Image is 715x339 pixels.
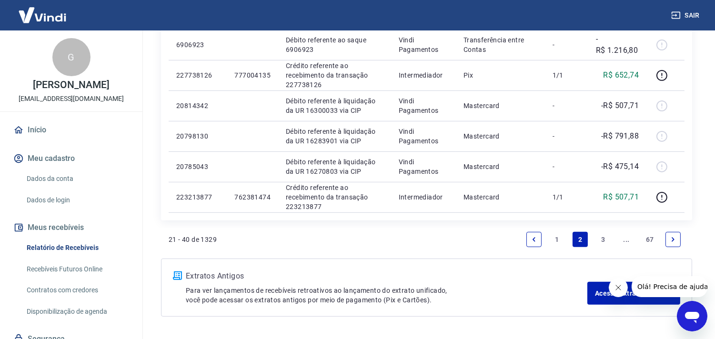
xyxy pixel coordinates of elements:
p: R$ 652,74 [604,70,639,81]
ul: Pagination [523,228,685,251]
button: Meus recebíveis [11,217,131,238]
p: 223213877 [176,192,219,202]
a: Page 67 [642,232,658,247]
p: Mastercard [463,131,537,141]
p: Pix [463,70,537,80]
a: Previous page [526,232,542,247]
p: [PERSON_NAME] [33,80,109,90]
p: - [553,40,581,50]
a: Relatório de Recebíveis [23,238,131,258]
p: 1/1 [553,192,581,202]
p: -R$ 507,71 [601,100,639,111]
p: Débito referente à liquidação da UR 16270803 via CIP [286,157,383,176]
iframe: Fechar mensagem [609,278,628,297]
p: Mastercard [463,162,537,171]
p: 20785043 [176,162,219,171]
p: Extratos Antigos [186,270,587,282]
p: Transferência entre Contas [463,35,537,54]
button: Sair [669,7,704,24]
a: Dados da conta [23,169,131,189]
span: Olá! Precisa de ajuda? [6,7,80,14]
a: Disponibilização de agenda [23,302,131,321]
a: Next page [665,232,681,247]
a: Contratos com credores [23,280,131,300]
p: Intermediador [399,70,448,80]
img: ícone [173,271,182,280]
a: Início [11,120,131,140]
p: -R$ 791,88 [601,130,639,142]
p: 21 - 40 de 1329 [169,235,217,244]
p: - [553,131,581,141]
a: Acesse Extratos Antigos [587,282,680,305]
p: 20798130 [176,131,219,141]
p: Mastercard [463,101,537,110]
p: Intermediador [399,192,448,202]
p: Vindi Pagamentos [399,35,448,54]
p: Crédito referente ao recebimento da transação 227738126 [286,61,383,90]
p: Para ver lançamentos de recebíveis retroativos ao lançamento do extrato unificado, você pode aces... [186,286,587,305]
p: 6906923 [176,40,219,50]
p: 777004135 [234,70,271,80]
p: 1/1 [553,70,581,80]
p: R$ 507,71 [604,191,639,203]
p: [EMAIL_ADDRESS][DOMAIN_NAME] [19,94,124,104]
p: 227738126 [176,70,219,80]
p: - [553,101,581,110]
a: Recebíveis Futuros Online [23,259,131,279]
iframe: Botão para abrir a janela de mensagens [677,301,707,331]
p: Vindi Pagamentos [399,96,448,115]
p: - [553,162,581,171]
p: Débito referente à liquidação da UR 16300033 via CIP [286,96,383,115]
a: Page 3 [596,232,611,247]
a: Dados de login [23,190,131,210]
p: 762381474 [234,192,271,202]
div: G [52,38,91,76]
button: Meu cadastro [11,148,131,169]
p: Vindi Pagamentos [399,127,448,146]
a: Page 2 is your current page [573,232,588,247]
p: Débito referente ao saque 6906923 [286,35,383,54]
p: Mastercard [463,192,537,202]
p: -R$ 475,14 [601,161,639,172]
a: Jump forward [619,232,634,247]
p: Débito referente à liquidação da UR 16283901 via CIP [286,127,383,146]
p: Vindi Pagamentos [399,157,448,176]
a: Page 1 [550,232,565,247]
p: -R$ 1.216,80 [596,33,639,56]
img: Vindi [11,0,73,30]
p: 20814342 [176,101,219,110]
p: Crédito referente ao recebimento da transação 223213877 [286,183,383,211]
iframe: Mensagem da empresa [632,276,707,297]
